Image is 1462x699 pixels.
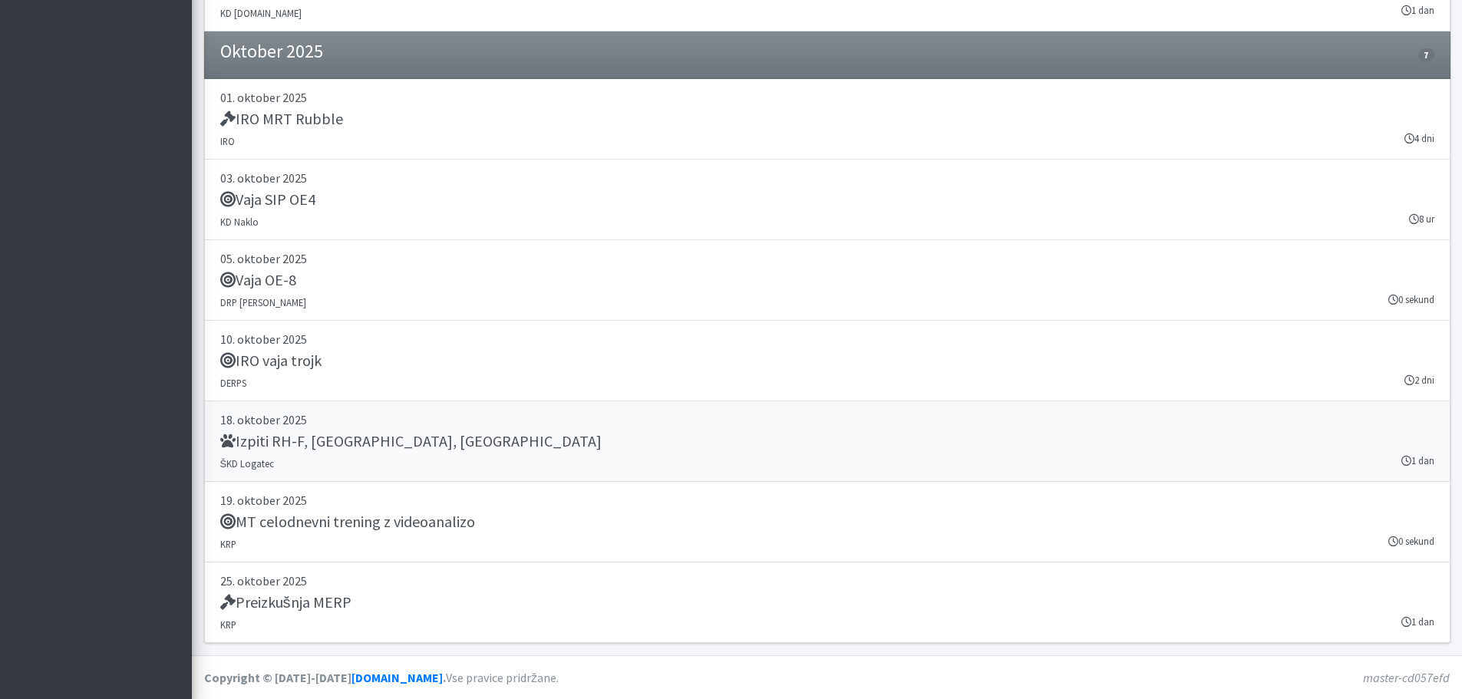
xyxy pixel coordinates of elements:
small: 8 ur [1409,212,1434,226]
small: 0 sekund [1388,534,1434,549]
h5: Vaja OE-8 [220,271,296,289]
p: 05. oktober 2025 [220,249,1434,268]
footer: Vse pravice pridržane. [192,655,1462,699]
h5: Izpiti RH-F, [GEOGRAPHIC_DATA], [GEOGRAPHIC_DATA] [220,432,602,450]
h5: IRO vaja trojk [220,351,322,370]
a: 05. oktober 2025 Vaja OE-8 DRP [PERSON_NAME] 0 sekund [204,240,1450,321]
a: 01. oktober 2025 IRO MRT Rubble IRO 4 dni [204,79,1450,160]
a: 03. oktober 2025 Vaja SIP OE4 KD Naklo 8 ur [204,160,1450,240]
small: IRO [220,135,235,147]
p: 18. oktober 2025 [220,410,1434,429]
p: 03. oktober 2025 [220,169,1434,187]
p: 19. oktober 2025 [220,491,1434,509]
small: KRP [220,618,236,631]
p: 25. oktober 2025 [220,572,1434,590]
h4: Oktober 2025 [220,41,323,63]
a: 25. oktober 2025 Preizkušnja MERP KRP 1 dan [204,562,1450,643]
a: 10. oktober 2025 IRO vaja trojk DERPS 2 dni [204,321,1450,401]
small: 1 dan [1401,615,1434,629]
h5: Preizkušnja MERP [220,593,351,612]
small: 1 dan [1401,453,1434,468]
small: ŠKD Logatec [220,457,275,470]
em: master-cd057efd [1363,670,1450,685]
small: DRP [PERSON_NAME] [220,296,306,308]
small: KD [DOMAIN_NAME] [220,7,302,19]
small: KRP [220,538,236,550]
small: 0 sekund [1388,292,1434,307]
h5: IRO MRT Rubble [220,110,343,128]
p: 10. oktober 2025 [220,330,1434,348]
span: 7 [1418,48,1434,62]
strong: Copyright © [DATE]-[DATE] . [204,670,446,685]
a: [DOMAIN_NAME] [351,670,443,685]
small: 4 dni [1404,131,1434,146]
small: DERPS [220,377,246,389]
small: 1 dan [1401,3,1434,18]
small: 2 dni [1404,373,1434,387]
h5: Vaja SIP OE4 [220,190,315,209]
a: 18. oktober 2025 Izpiti RH-F, [GEOGRAPHIC_DATA], [GEOGRAPHIC_DATA] ŠKD Logatec 1 dan [204,401,1450,482]
p: 01. oktober 2025 [220,88,1434,107]
small: KD Naklo [220,216,259,228]
a: 19. oktober 2025 MT celodnevni trening z videoanalizo KRP 0 sekund [204,482,1450,562]
h5: MT celodnevni trening z videoanalizo [220,513,475,531]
